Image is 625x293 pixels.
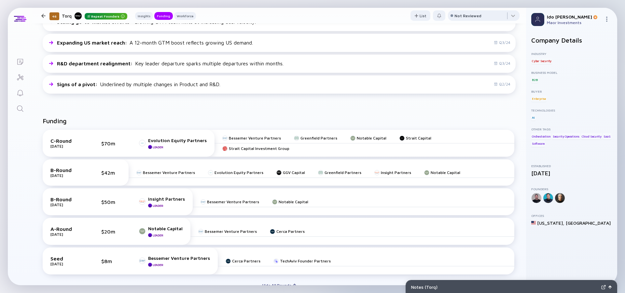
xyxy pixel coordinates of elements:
div: Notable Capital [148,226,183,231]
div: Repeat Founders [85,13,127,20]
div: Notable Capital [357,136,386,140]
div: Funding [154,13,173,19]
div: [DATE] [531,170,612,177]
div: Seed [50,256,83,261]
img: Menu [604,17,609,22]
div: Cyber Security [531,58,552,64]
div: Notes ( Torq ) [411,284,599,290]
a: Insight PartnersLeader [139,196,185,207]
div: Cloud Security [581,133,602,140]
div: Notable Capital [279,199,308,204]
div: Other Tags [531,127,612,131]
div: Business Model [531,71,612,74]
h2: Funding [43,117,67,125]
a: TechAviv Founder Partners [273,259,331,263]
a: Investor Map [8,69,32,85]
div: Strait Capital [406,136,431,140]
a: Strait Capital [399,136,431,140]
div: Security Operations [552,133,580,140]
a: Greenfield Partners [294,136,337,140]
div: B2B [531,76,538,83]
a: Notable Capital [350,136,386,140]
a: Strait Capital Investment Group [222,146,289,151]
a: Cerca Partners [226,259,260,263]
div: Leader [153,233,163,237]
div: A-Round [50,226,83,232]
div: Founders [531,187,612,191]
a: Notable Capital [424,170,460,175]
div: Offices [531,214,612,218]
img: Profile Picture [531,13,544,26]
div: Evolution Equity Partners [215,170,263,175]
div: Workforce [174,13,196,19]
a: Bessemer Venture Partners [201,199,259,204]
div: B-Round [50,167,83,173]
div: [DATE] [50,202,83,207]
div: $20m [101,229,121,234]
a: Search [8,100,32,116]
div: Underlined by multiple changes in Product and R&D. [57,81,220,87]
a: Greenfield Partners [318,170,361,175]
img: United States Flag [531,220,536,225]
div: Leader [153,204,163,207]
a: Notable Capital [272,199,308,204]
span: Expanding US market reach : [57,40,128,46]
div: TechAviv Founder Partners [280,259,331,263]
div: List [410,11,430,21]
a: Bessemer Venture Partners [136,170,195,175]
a: Evolution Equity Partners [208,170,263,175]
div: Not Reviewed [454,13,481,18]
div: Q3/24 [494,40,510,45]
div: 46 [49,12,59,20]
div: $70m [101,140,121,146]
a: Bessemer Venture Partners [222,136,281,140]
div: [DATE] [50,144,83,149]
div: Buyer [531,89,612,93]
div: Greenfield Partners [300,136,337,140]
div: AI [531,114,535,121]
img: Open Notes [608,286,612,289]
a: GGV Capital [276,170,305,175]
div: $42m [101,170,121,176]
span: Signs of a pivot : [57,81,99,87]
div: Insight Partners [381,170,411,175]
div: Insights [135,13,153,19]
div: C-Round [50,138,83,144]
button: List [410,10,430,21]
div: Q3/24 [494,61,510,66]
div: B-Round [50,196,83,202]
div: [DATE] [50,232,83,237]
a: Bessemer Venture PartnersLeader [139,255,210,267]
button: Insights [135,12,153,20]
div: Enterprise [531,95,547,102]
div: $50m [101,199,121,205]
a: Evolution Equity PartnersLeader [139,138,207,149]
div: GGV Capital [283,170,305,175]
div: Bessemer Venture Partners [148,255,210,261]
div: Bessemer Venture Partners [143,170,195,175]
div: Industry [531,52,612,56]
a: Notable CapitalLeader [139,226,183,237]
div: Greenfield Partners [325,170,361,175]
div: Key leader departure sparks multiple departures within months. [57,60,284,66]
img: Expand Notes [601,285,606,289]
a: Reminders [8,85,32,100]
div: Hide All Rounds [258,280,300,290]
a: Insight Partners [374,170,411,175]
div: Torq [62,12,127,20]
div: Bessemer Venture Partners [205,229,257,234]
div: Leader [153,145,163,149]
div: Cerca Partners [276,229,305,234]
h2: Company Details [531,36,612,44]
div: Insight Partners [148,196,185,202]
div: Orchestration [531,133,551,140]
div: Maor Investments [547,20,602,25]
div: Ido [PERSON_NAME] [547,14,602,20]
button: Workforce [174,12,196,20]
div: SaaS [603,133,611,140]
div: Technologies [531,108,612,112]
button: Funding [154,12,173,20]
a: Bessemer Venture Partners [198,229,257,234]
div: [DATE] [50,261,83,266]
div: [DATE] [50,173,83,178]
